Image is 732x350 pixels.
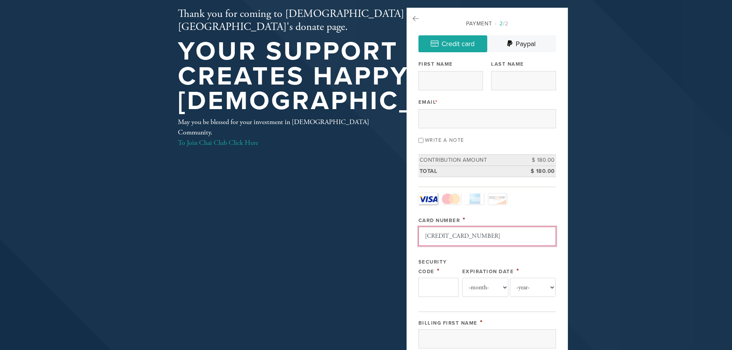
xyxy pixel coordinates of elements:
[418,259,447,275] label: Security Code
[418,61,453,68] label: First Name
[521,166,556,177] td: $ 180.00
[178,39,508,114] h1: Your support creates happy [DEMOGRAPHIC_DATA]!
[418,20,556,28] div: Payment
[418,193,438,204] a: Visa
[495,20,508,27] span: /2
[418,217,460,224] label: Card Number
[178,138,258,147] a: To Join Chai Club Click Here
[418,166,521,177] td: Total
[418,99,438,106] label: Email
[178,117,382,148] div: May you be blessed for your investment in [DEMOGRAPHIC_DATA] Community.
[487,35,556,52] a: Paypal
[480,318,483,327] span: This field is required.
[442,193,461,204] a: MasterCard
[463,216,466,224] span: This field is required.
[488,193,507,204] a: Discover
[418,320,478,326] label: Billing First Name
[437,267,440,275] span: This field is required.
[418,35,487,52] a: Credit card
[435,99,438,105] span: This field is required.
[462,278,508,297] select: Expiration Date month
[521,155,556,166] td: $ 180.00
[510,278,556,297] select: Expiration Date year
[500,20,503,27] span: 2
[491,61,524,68] label: Last Name
[516,267,520,275] span: This field is required.
[178,8,508,33] h2: Thank you for coming to [DEMOGRAPHIC_DATA][GEOGRAPHIC_DATA]'s donate page.
[418,155,521,166] td: Contribution Amount
[462,269,514,275] label: Expiration Date
[465,193,484,204] a: Amex
[425,137,464,143] label: Write a note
